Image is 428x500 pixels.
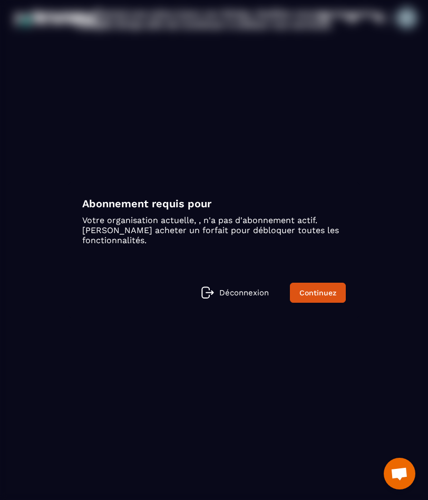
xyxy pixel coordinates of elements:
[384,458,415,489] a: Ouvrir le chat
[82,215,346,245] p: Votre organisation actuelle, , n'a pas d'abonnement actif. [PERSON_NAME] acheter un forfait pour ...
[290,283,346,303] a: Continuez
[219,288,269,297] p: Déconnexion
[82,197,346,210] h4: Abonnement requis pour
[201,286,269,299] a: Déconnexion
